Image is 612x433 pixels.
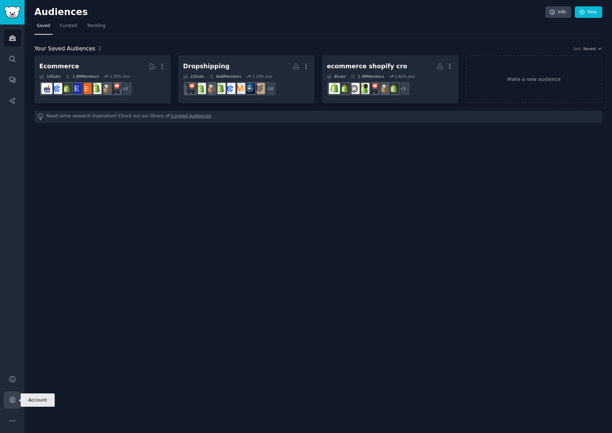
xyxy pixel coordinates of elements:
[396,81,410,96] div: + 1
[183,74,204,79] div: 22 Sub s
[252,74,272,79] div: 1.10 % /mo
[58,20,80,35] a: Curated
[322,55,458,103] a: ecommerce shopify cro8Subs1.3MMembers1.82% /mo+1ShopifyWebsitesdropshipecommerceshopifyDevShopify...
[90,83,101,94] img: shopify
[185,83,196,94] img: ecommerce
[100,83,111,94] img: dropship
[39,74,60,79] div: 10 Sub s
[71,83,82,94] img: EtsySellers
[110,83,121,94] img: ecommerce
[327,62,407,71] div: ecommerce shopify cro
[368,83,379,94] img: ecommerce
[34,44,95,53] span: Your Saved Audiences
[34,7,545,18] h2: Audiences
[339,83,350,94] img: reviewmyshopify
[34,20,53,35] a: Saved
[183,62,230,71] div: Dropshipping
[37,23,50,29] span: Saved
[244,83,255,94] img: digital_marketing
[583,46,602,51] button: Recent
[171,113,211,121] a: Curated Audiences
[350,74,384,79] div: 1.3M Members
[60,23,77,29] span: Curated
[358,83,369,94] img: shopifyDev
[388,83,399,94] img: ShopifyWebsites
[51,83,62,94] img: ecommercemarketing
[583,46,596,51] span: Recent
[34,111,602,123] div: Need some research inspiration? Check out our library of
[254,83,265,94] img: ProDropShippers
[234,83,245,94] img: DigitalMarketing
[41,83,52,94] img: ecommerce_growth
[575,6,602,18] a: New
[85,20,108,35] a: Trending
[110,74,130,79] div: 1.70 % /mo
[329,83,340,94] img: shopify
[395,74,415,79] div: 1.82 % /mo
[262,81,276,96] div: + 14
[65,74,99,79] div: 1.8M Members
[98,45,101,52] span: 3
[378,83,389,94] img: dropship
[61,83,72,94] img: reviewmyshopify
[178,55,315,103] a: Dropshipping22SubsNaNMembers1.10% /mo+14ProDropShippersdigital_marketingDigitalMarketingecommerce...
[81,83,92,94] img: Etsy
[4,6,20,19] img: GummySearch logo
[87,23,105,29] span: Trending
[327,74,345,79] div: 8 Sub s
[195,83,206,94] img: Dropshipping_Guide
[573,46,581,51] div: Sort
[209,74,241,79] div: NaN Members
[118,81,133,96] div: + 2
[34,55,171,103] a: Ecommerce10Subs1.8MMembers1.70% /mo+2ecommercedropshipshopifyEtsyEtsySellersreviewmyshopifyecomme...
[224,83,235,94] img: ecommercemarketing
[215,83,226,94] img: shopify
[39,62,79,71] div: Ecommerce
[545,6,571,18] a: Info
[466,55,602,103] a: Make a new audience
[349,83,359,94] img: ShopifyeCommerce
[205,83,216,94] img: dropship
